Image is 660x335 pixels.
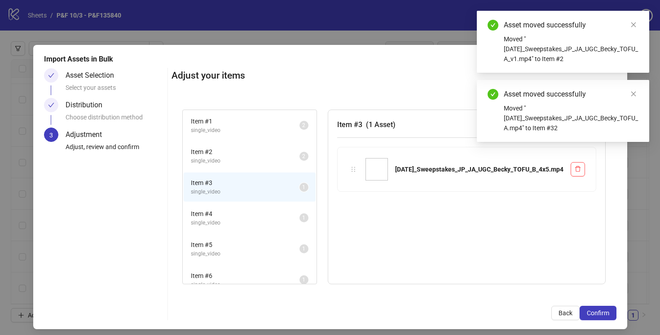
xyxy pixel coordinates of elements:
div: Moved "[DATE]_Sweepstakes_JP_JA_UGC_Becky_TOFU_A_v1.mp4" to Item #2 [504,34,638,64]
div: Import Assets in Bulk [44,54,616,65]
span: check [48,102,54,108]
span: 1 [302,184,305,190]
div: Moved "[DATE]_Sweepstakes_JP_JA_UGC_Becky_TOFU_A.mp4" to Item #32 [504,103,638,133]
span: single_video [191,126,299,135]
sup: 1 [299,183,308,192]
div: [DATE]_Sweepstakes_JP_JA_UGC_Becky_TOFU_B_4x5.mp4 [395,164,563,174]
div: Select your assets [66,83,164,98]
sup: 2 [299,121,308,130]
button: Delete [571,162,585,176]
span: 1 [302,215,305,221]
h3: Item # 3 [337,119,596,130]
span: check-circle [488,20,498,31]
span: single_video [191,157,299,165]
div: Asset moved successfully [504,20,638,31]
span: Back [559,309,572,317]
span: single_video [191,281,299,289]
sup: 1 [299,275,308,284]
span: Item # 4 [191,209,299,219]
span: Item # 1 [191,116,299,126]
div: Asset moved successfully [504,89,638,100]
div: Choose distribution method [66,112,164,128]
a: Close [629,89,638,99]
div: Distribution [66,98,110,112]
button: Confirm [580,306,616,320]
span: 2 [302,153,305,159]
span: check [48,72,54,79]
span: Item # 3 [191,178,299,188]
span: check-circle [488,89,498,100]
span: single_video [191,219,299,227]
span: Item # 6 [191,271,299,281]
div: holder [348,164,358,174]
span: Confirm [587,309,609,317]
h2: Adjust your items [172,68,616,83]
sup: 2 [299,152,308,161]
span: delete [575,166,581,172]
img: October25_Sweepstakes_JP_JA_UGC_Becky_TOFU_B_4x5.mp4 [365,158,388,181]
span: close [630,91,637,97]
span: Item # 5 [191,240,299,250]
div: Adjust, review and confirm [66,142,164,157]
sup: 1 [299,213,308,222]
span: Item # 2 [191,147,299,157]
span: holder [350,166,356,172]
div: Asset Selection [66,68,121,83]
sup: 1 [299,244,308,253]
span: 3 [49,132,53,139]
span: single_video [191,188,299,196]
div: Adjustment [66,128,109,142]
button: Back [551,306,580,320]
span: 2 [302,122,305,128]
span: single_video [191,250,299,258]
span: close [630,22,637,28]
span: 1 [302,246,305,252]
span: 1 [302,277,305,283]
span: ( 1 Asset ) [366,120,396,129]
a: Close [629,20,638,30]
